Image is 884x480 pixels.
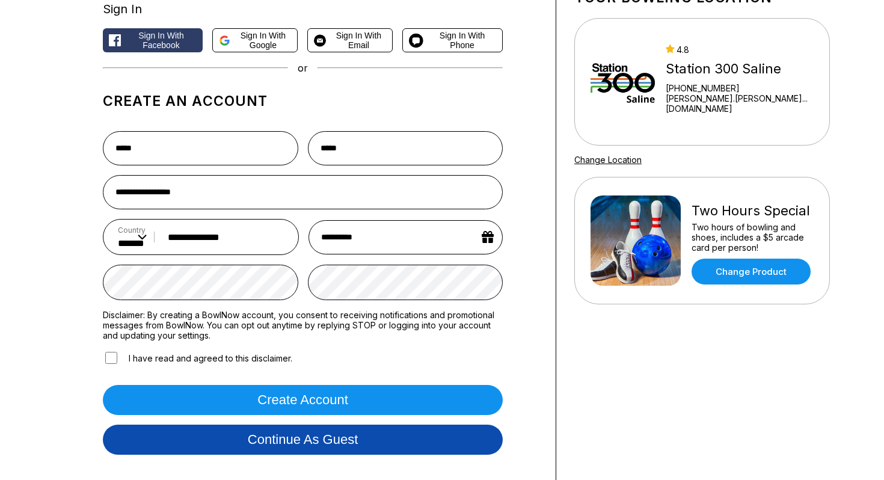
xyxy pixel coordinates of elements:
[331,31,386,50] span: Sign in with Email
[574,155,642,165] a: Change Location
[126,31,197,50] span: Sign in with Facebook
[103,2,503,16] div: Sign In
[666,93,814,114] a: [PERSON_NAME].[PERSON_NAME]...[DOMAIN_NAME]
[103,310,503,340] label: Disclaimer: By creating a BowlNow account, you consent to receiving notifications and promotional...
[103,350,292,366] label: I have read and agreed to this disclaimer.
[402,28,503,52] button: Sign in with Phone
[103,28,203,52] button: Sign in with Facebook
[103,93,503,109] h1: Create an account
[692,222,814,253] div: Two hours of bowling and shoes, includes a $5 arcade card per person!
[118,226,147,235] label: Country
[212,28,298,52] button: Sign in with Google
[666,83,814,93] div: [PHONE_NUMBER]
[103,425,503,455] button: Continue as guest
[105,352,117,364] input: I have read and agreed to this disclaimer.
[103,385,503,415] button: Create account
[428,31,496,50] span: Sign in with Phone
[103,62,503,74] div: or
[692,203,814,219] div: Two Hours Special
[591,195,681,286] img: Two Hours Special
[307,28,393,52] button: Sign in with Email
[235,31,292,50] span: Sign in with Google
[666,45,814,55] div: 4.8
[666,61,814,77] div: Station 300 Saline
[591,37,655,127] img: Station 300 Saline
[692,259,811,285] a: Change Product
